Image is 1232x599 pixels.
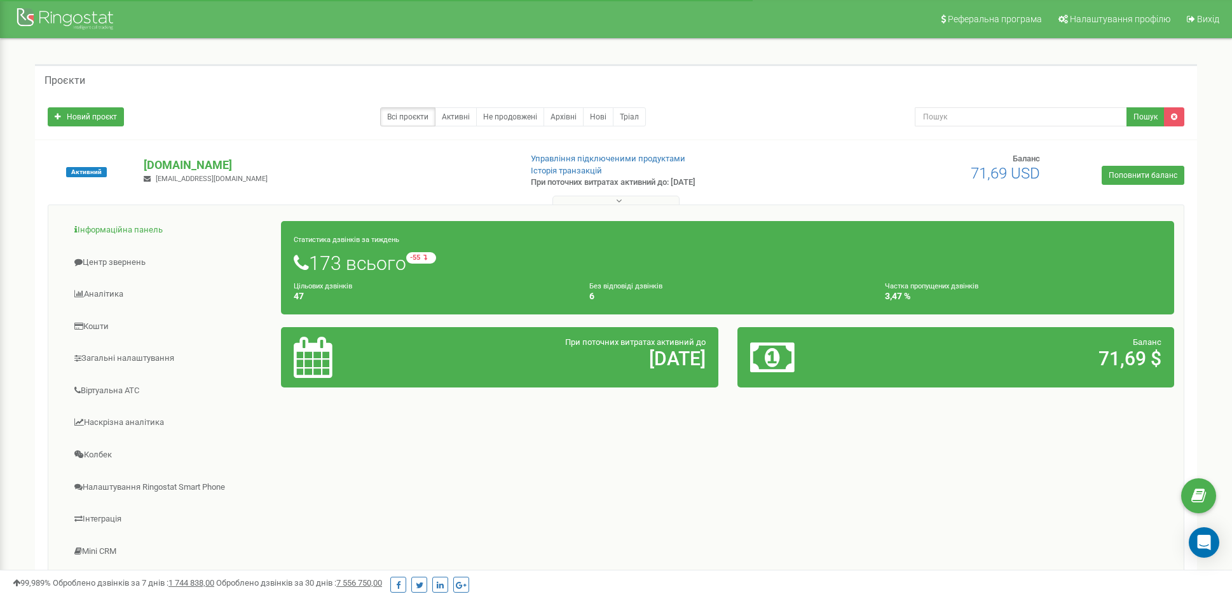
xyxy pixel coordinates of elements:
small: -55 [406,252,436,264]
a: Колбек [58,440,282,471]
a: Налаштування Ringostat Smart Phone [58,472,282,503]
h4: 47 [294,292,570,301]
span: Оброблено дзвінків за 7 днів : [53,578,214,588]
div: Open Intercom Messenger [1189,527,1219,558]
h2: [DATE] [437,348,706,369]
small: Цільових дзвінків [294,282,352,290]
a: Аналiтика [58,279,282,310]
a: Mini CRM [58,536,282,567]
a: Інтеграція [58,504,282,535]
u: 7 556 750,00 [336,578,382,588]
a: Поповнити баланс [1102,166,1184,185]
span: 71,69 USD [971,165,1040,182]
h2: 71,69 $ [893,348,1161,369]
a: Наскрізна аналітика [58,407,282,438]
a: Активні [435,107,477,126]
a: Історія транзакцій [531,166,602,175]
h5: Проєкти [44,75,85,86]
span: Баланс [1013,154,1040,163]
span: 99,989% [13,578,51,588]
a: Архівні [544,107,584,126]
span: Баланс [1133,337,1161,347]
a: Віртуальна АТС [58,375,282,407]
p: При поточних витратах активний до: [DATE] [531,177,801,189]
span: Оброблено дзвінків за 30 днів : [216,578,382,588]
small: Частка пропущених дзвінків [885,282,978,290]
a: [PERSON_NAME] [58,568,282,599]
span: При поточних витратах активний до [565,337,706,347]
h4: 3,47 % [885,292,1161,301]
a: Нові [583,107,613,126]
small: Статистика дзвінків за тиждень [294,236,399,244]
small: Без відповіді дзвінків [589,282,662,290]
p: [DOMAIN_NAME] [144,157,510,173]
a: Центр звернень [58,247,282,278]
span: Вихід [1197,14,1219,24]
button: Пошук [1126,107,1165,126]
a: Інформаційна панель [58,215,282,246]
a: Кошти [58,311,282,342]
span: Налаштування профілю [1070,14,1170,24]
h1: 173 всього [294,252,1161,274]
a: Загальні налаштування [58,343,282,374]
span: [EMAIL_ADDRESS][DOMAIN_NAME] [156,175,268,183]
a: Не продовжені [476,107,544,126]
a: Новий проєкт [48,107,124,126]
a: Управління підключеними продуктами [531,154,685,163]
h4: 6 [589,292,866,301]
a: Тріал [613,107,646,126]
input: Пошук [915,107,1128,126]
span: Активний [66,167,107,177]
u: 1 744 838,00 [168,578,214,588]
a: Всі проєкти [380,107,435,126]
span: Реферальна програма [948,14,1042,24]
